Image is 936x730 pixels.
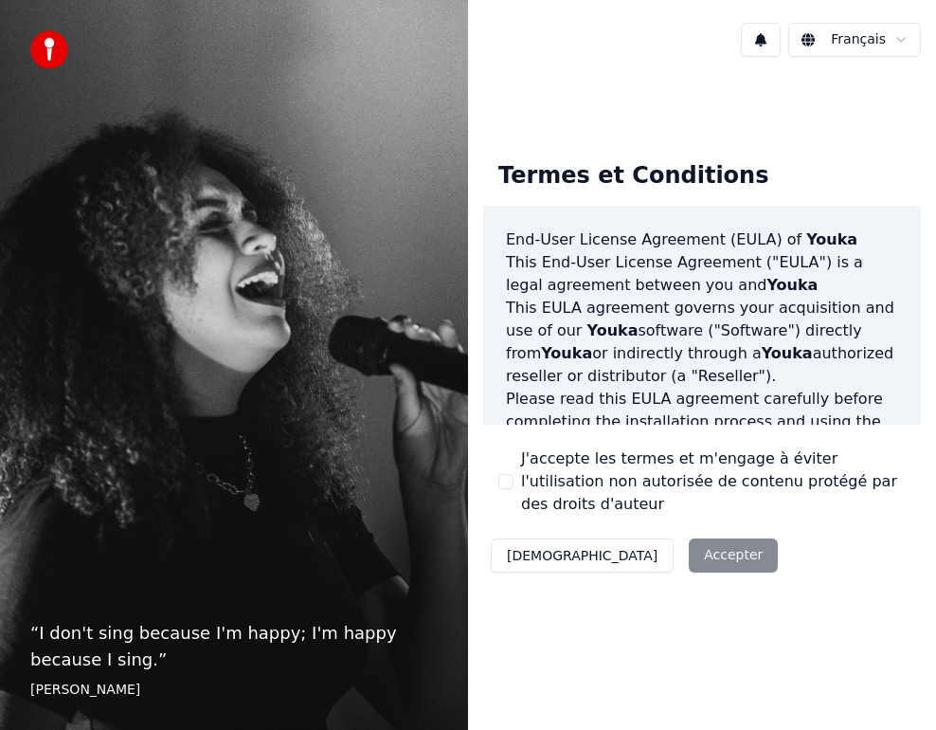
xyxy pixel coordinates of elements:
[506,297,898,388] p: This EULA agreement governs your acquisition and use of our software ("Software") directly from o...
[806,230,857,248] span: Youka
[766,276,818,294] span: Youka
[541,344,592,362] span: Youka
[30,681,438,700] footer: [PERSON_NAME]
[506,388,898,502] p: Please read this EULA agreement carefully before completing the installation process and using th...
[521,447,906,516] label: J'accepte les termes et m'engage à éviter l'utilisation non autorisée de contenu protégé par des ...
[30,30,68,68] img: youka
[587,321,639,339] span: Youka
[491,538,674,573] button: [DEMOGRAPHIC_DATA]
[483,146,783,207] div: Termes et Conditions
[762,344,813,362] span: Youka
[506,251,898,297] p: This End-User License Agreement ("EULA") is a legal agreement between you and
[30,620,438,673] p: “ I don't sing because I'm happy; I'm happy because I sing. ”
[506,228,898,251] h3: End-User License Agreement (EULA) of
